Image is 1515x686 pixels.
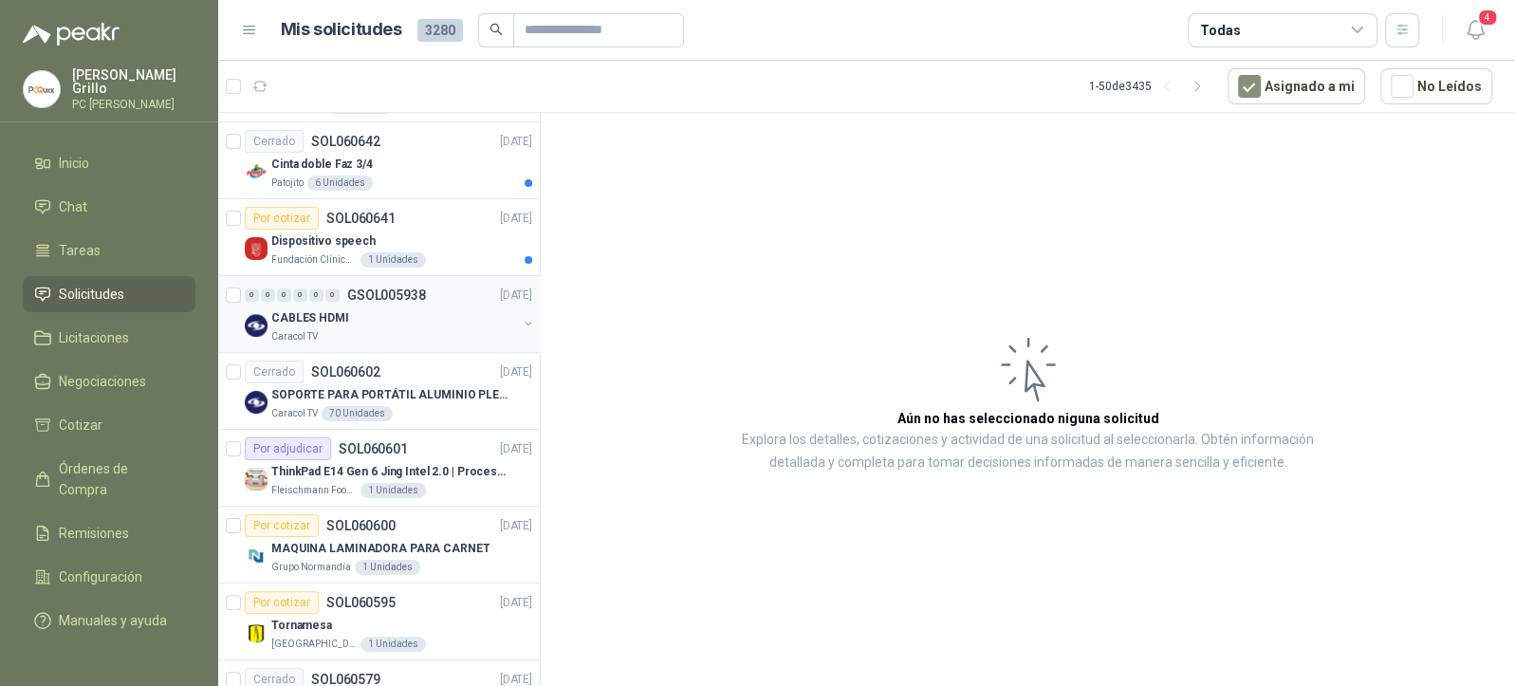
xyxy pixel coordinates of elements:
p: [DATE] [500,363,532,381]
div: 6 Unidades [307,176,373,191]
span: Cotizar [59,415,102,436]
p: [PERSON_NAME] Grillo [72,68,195,95]
span: Inicio [59,153,89,174]
a: CerradoSOL060642[DATE] Company LogoCinta doble Faz 3/4Patojito6 Unidades [218,122,540,199]
span: search [490,23,503,36]
p: [DATE] [500,517,532,535]
span: Remisiones [59,523,129,544]
span: 3280 [417,19,463,42]
div: 70 Unidades [322,406,393,421]
a: CerradoSOL060602[DATE] Company LogoSOPORTE PARA PORTÁTIL ALUMINIO PLEGABLE VTACaracol TV70 Unidades [218,353,540,430]
span: Licitaciones [59,327,129,348]
div: Por adjudicar [245,437,331,460]
p: MAQUINA LAMINADORA PARA CARNET [271,540,490,558]
h1: Mis solicitudes [281,16,402,44]
p: SOL060602 [311,365,380,379]
div: Cerrado [245,130,304,153]
div: 1 Unidades [360,252,426,268]
span: Tareas [59,240,101,261]
div: 0 [261,288,275,302]
div: 1 Unidades [355,560,420,575]
p: [GEOGRAPHIC_DATA] [271,637,357,652]
button: No Leídos [1380,68,1492,104]
span: Configuración [59,566,142,587]
img: Company Logo [245,314,268,337]
span: Negociaciones [59,371,146,392]
span: Órdenes de Compra [59,458,177,500]
span: 4 [1477,9,1498,27]
img: Company Logo [245,160,268,183]
p: SOL060579 [311,673,380,686]
a: Por cotizarSOL060600[DATE] Company LogoMAQUINA LAMINADORA PARA CARNETGrupo Normandía1 Unidades [218,507,540,584]
span: Chat [59,196,87,217]
a: Configuración [23,559,195,595]
p: Caracol TV [271,329,318,344]
p: [DATE] [500,287,532,305]
p: SOL060641 [326,212,396,225]
p: PC [PERSON_NAME] [72,99,195,110]
img: Company Logo [245,468,268,491]
div: Por cotizar [245,514,319,537]
div: Cerrado [245,361,304,383]
a: 0 0 0 0 0 0 GSOL005938[DATE] Company LogoCABLES HDMICaracol TV [245,284,536,344]
a: Inicio [23,145,195,181]
p: [DATE] [500,440,532,458]
p: ThinkPad E14 Gen 6 Jing Intel 2.0 | Procesador Intel Core Ultra 5 125U ( 12 [271,463,508,481]
button: 4 [1458,13,1492,47]
img: Company Logo [245,237,268,260]
img: Company Logo [245,545,268,567]
div: Por cotizar [245,591,319,614]
h3: Aún no has seleccionado niguna solicitud [897,408,1159,429]
p: CABLES HDMI [271,309,349,327]
p: Grupo Normandía [271,560,351,575]
button: Asignado a mi [1228,68,1365,104]
a: Órdenes de Compra [23,451,195,508]
a: Manuales y ayuda [23,603,195,639]
div: 1 Unidades [360,483,426,498]
p: [DATE] [500,210,532,228]
p: [DATE] [500,594,532,612]
p: [DATE] [500,133,532,151]
a: Solicitudes [23,276,195,312]
p: SOL060642 [311,135,380,148]
a: Negociaciones [23,363,195,399]
a: Licitaciones [23,320,195,356]
a: Por adjudicarSOL060601[DATE] Company LogoThinkPad E14 Gen 6 Jing Intel 2.0 | Procesador Intel Cor... [218,430,540,507]
div: Todas [1200,20,1240,41]
a: Tareas [23,232,195,269]
p: Patojito [271,176,304,191]
img: Logo peakr [23,23,120,46]
p: Fundación Clínica Shaio [271,252,357,268]
img: Company Logo [245,391,268,414]
div: Por cotizar [245,207,319,230]
img: Company Logo [24,71,60,107]
p: SOPORTE PARA PORTÁTIL ALUMINIO PLEGABLE VTA [271,386,508,404]
div: 0 [245,288,259,302]
a: Por cotizarSOL060595[DATE] Company LogoTornamesa[GEOGRAPHIC_DATA]1 Unidades [218,584,540,660]
span: Manuales y ayuda [59,610,167,631]
a: Por cotizarSOL060641[DATE] Company LogoDispositivo speechFundación Clínica Shaio1 Unidades [218,199,540,276]
p: Cinta doble Faz 3/4 [271,156,373,174]
p: Dispositivo speech [271,232,376,250]
p: Fleischmann Foods S.A. [271,483,357,498]
div: 1 Unidades [360,637,426,652]
span: Solicitudes [59,284,124,305]
p: Caracol TV [271,406,318,421]
div: 0 [309,288,323,302]
a: Cotizar [23,407,195,443]
div: 0 [293,288,307,302]
p: Tornamesa [271,617,332,635]
img: Company Logo [245,621,268,644]
a: Remisiones [23,515,195,551]
p: SOL060601 [339,442,408,455]
div: 0 [325,288,340,302]
p: SOL060595 [326,596,396,609]
div: 1 - 50 de 3435 [1089,71,1212,102]
p: SOL060600 [326,519,396,532]
a: Chat [23,189,195,225]
div: 0 [277,288,291,302]
p: GSOL005938 [347,288,426,302]
p: Explora los detalles, cotizaciones y actividad de una solicitud al seleccionarla. Obtén informaci... [730,429,1325,474]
